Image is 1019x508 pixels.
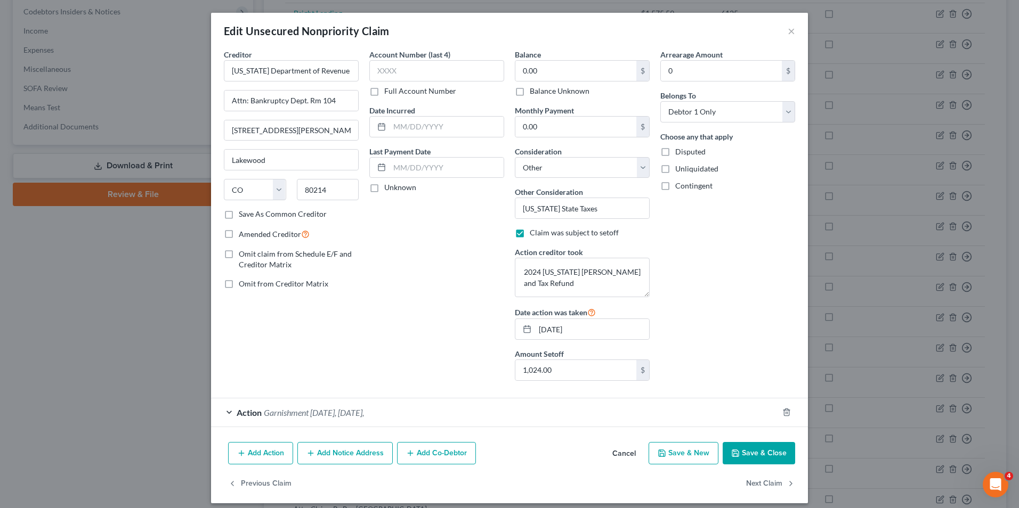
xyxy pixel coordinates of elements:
label: Date action was taken [515,306,596,318]
input: Apt, Suite, etc... [224,120,358,141]
label: Other Consideration [515,186,583,198]
label: Date Incurred [369,105,415,116]
label: Monthly Payment [515,105,574,116]
label: Last Payment Date [369,146,431,157]
input: Enter address... [224,91,358,111]
input: Search creditor by name... [224,60,359,81]
input: 0.00 [515,117,636,137]
input: Enter zip... [297,179,359,200]
span: Action [237,407,262,417]
label: Arrearage Amount [660,49,723,60]
button: Add Action [228,442,293,464]
label: Full Account Number [384,86,456,96]
div: $ [636,117,649,137]
input: MM/DD/YYYY [390,117,504,137]
span: Unliquidated [675,164,718,173]
span: 4 [1005,472,1013,480]
input: MM/DD/YYYY [535,319,649,339]
label: Balance [515,49,541,60]
label: Balance Unknown [530,86,589,96]
label: Unknown [384,182,416,193]
label: Action creditor took [515,247,583,258]
span: Omit claim from Schedule E/F and Creditor Matrix [239,249,352,269]
label: Amount Setoff [515,348,564,359]
button: Previous Claim [228,473,292,495]
label: Choose any that apply [660,131,733,142]
button: Add Co-Debtor [397,442,476,464]
button: Cancel [604,443,644,464]
input: Enter city... [224,150,358,170]
div: $ [782,61,795,81]
input: 0.00 [515,360,636,380]
span: Contingent [675,181,713,190]
button: × [788,24,795,37]
span: Amended Creditor [239,230,301,239]
span: Claim was subject to setoff [530,228,619,237]
label: Account Number (last 4) [369,49,450,60]
button: Save & New [649,442,718,464]
input: 0.00 [661,61,782,81]
iframe: Intercom live chat [983,472,1008,497]
button: Save & Close [723,442,795,464]
span: Creditor [224,50,252,59]
span: Disputed [675,147,706,156]
span: Garnishment [DATE], [DATE], [264,407,364,417]
input: XXXX [369,60,504,81]
span: Belongs To [660,91,696,100]
span: Omit from Creditor Matrix [239,279,328,288]
label: Consideration [515,146,562,157]
label: Save As Common Creditor [239,209,327,219]
button: Next Claim [746,473,795,495]
input: Specify... [515,198,649,218]
input: 0.00 [515,61,636,81]
div: $ [636,61,649,81]
button: Add Notice Address [297,442,393,464]
input: MM/DD/YYYY [390,158,504,178]
div: $ [636,360,649,380]
div: Edit Unsecured Nonpriority Claim [224,23,390,38]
